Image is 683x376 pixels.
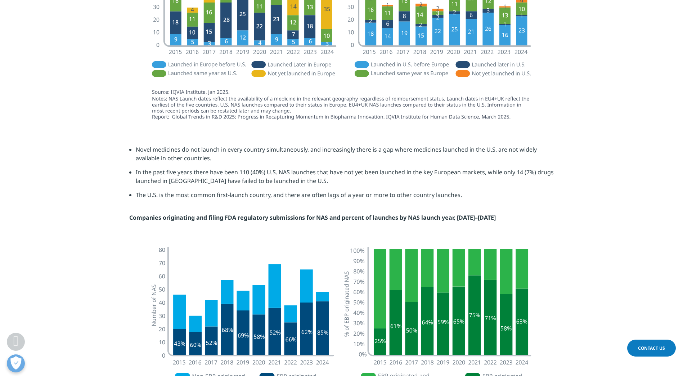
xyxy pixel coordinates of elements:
[627,340,676,357] a: Contact Us
[638,345,665,351] span: Contact Us
[129,214,496,221] strong: Companies originating and filing FDA regulatory submissions for NAS and percent of launches by NA...
[7,354,25,372] button: Open Preferences
[136,168,554,191] li: In the past five years there have been 110 (40%) U.S. NAS launches that have not yet been launche...
[136,145,554,168] li: Novel medicines do not launch in every country simultaneously, and increasingly there is a gap wh...
[136,191,554,205] li: The U.S. is the most common first-launch country, and there are often lags of a year or more to o...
